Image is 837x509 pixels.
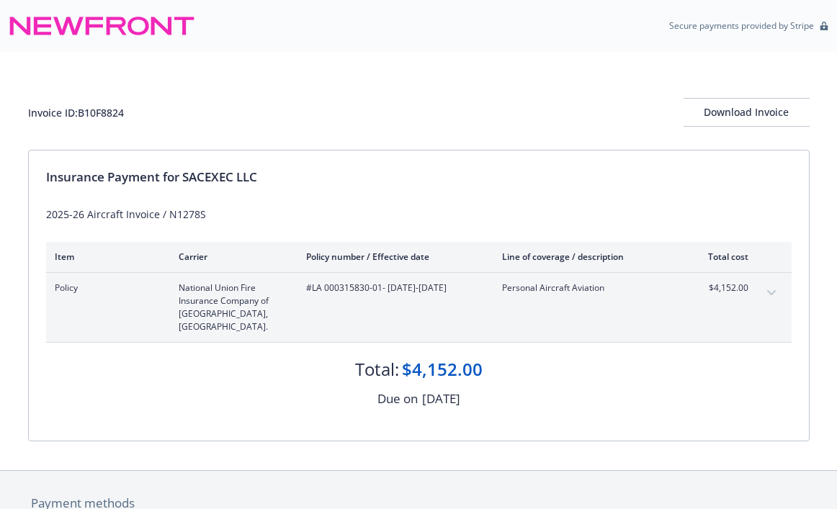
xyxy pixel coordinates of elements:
span: National Union Fire Insurance Company of [GEOGRAPHIC_DATA], [GEOGRAPHIC_DATA]. [179,281,283,333]
div: Carrier [179,251,283,263]
div: Total: [355,357,399,382]
button: Download Invoice [684,98,810,127]
div: Policy number / Effective date [306,251,479,263]
div: Line of coverage / description [502,251,671,263]
div: Due on [377,389,418,408]
div: Total cost [694,251,748,263]
div: $4,152.00 [402,357,483,382]
div: 2025-26 Aircraft Invoice / N1278S [46,207,792,222]
div: Item [55,251,156,263]
div: Insurance Payment for SACEXEC LLC [46,168,792,186]
button: expand content [760,281,783,305]
span: $4,152.00 [694,281,748,294]
div: [DATE] [422,389,460,408]
div: Invoice ID: B10F8824 [28,105,124,120]
span: Policy [55,281,156,294]
p: Secure payments provided by Stripe [669,19,814,32]
span: #LA 000315830-01 - [DATE]-[DATE] [306,281,479,294]
span: Personal Aircraft Aviation [502,281,671,294]
div: Download Invoice [684,99,810,126]
div: PolicyNational Union Fire Insurance Company of [GEOGRAPHIC_DATA], [GEOGRAPHIC_DATA].#LA 000315830... [46,273,792,342]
